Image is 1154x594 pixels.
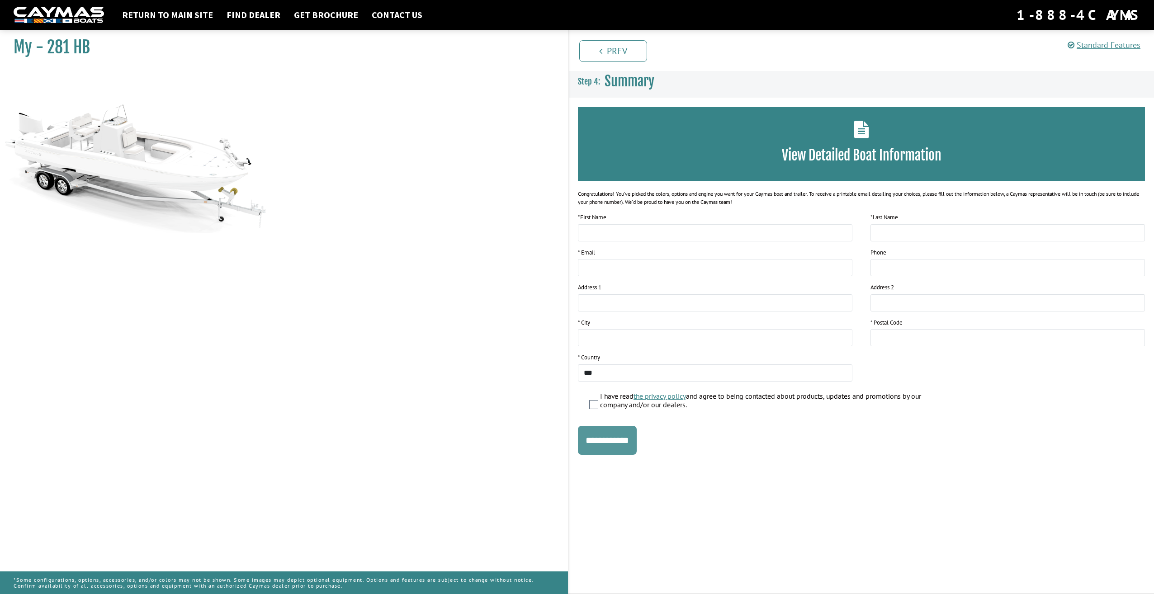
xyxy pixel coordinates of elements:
h3: View Detailed Boat Information [591,147,1131,164]
label: * Country [578,353,600,362]
a: Standard Features [1068,40,1140,50]
label: * Postal Code [870,318,903,327]
img: white-logo-c9c8dbefe5ff5ceceb0f0178aa75bf4bb51f6bca0971e226c86eb53dfe498488.png [14,7,104,24]
a: Prev [579,40,647,62]
a: Get Brochure [289,9,363,21]
label: * City [578,318,590,327]
p: *Some configurations, options, accessories, and/or colors may not be shown. Some images may depic... [14,572,554,593]
h1: My - 281 HB [14,37,545,57]
label: I have read and agree to being contacted about products, updates and promotions by our company an... [600,392,933,411]
a: Find Dealer [222,9,285,21]
label: Address 2 [870,283,894,292]
div: Congratulations! You’ve picked the colors, options and engine you want for your Caymas boat and t... [578,190,1145,206]
label: Last Name [870,213,898,222]
a: the privacy policy [634,391,686,401]
label: Phone [870,248,886,257]
a: Contact Us [367,9,427,21]
ul: Pagination [577,39,1154,62]
label: First Name [578,213,606,222]
div: 1-888-4CAYMAS [1017,5,1140,25]
a: Return to main site [118,9,218,21]
span: Summary [605,73,654,90]
label: * Email [578,248,595,257]
label: Address 1 [578,283,601,292]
